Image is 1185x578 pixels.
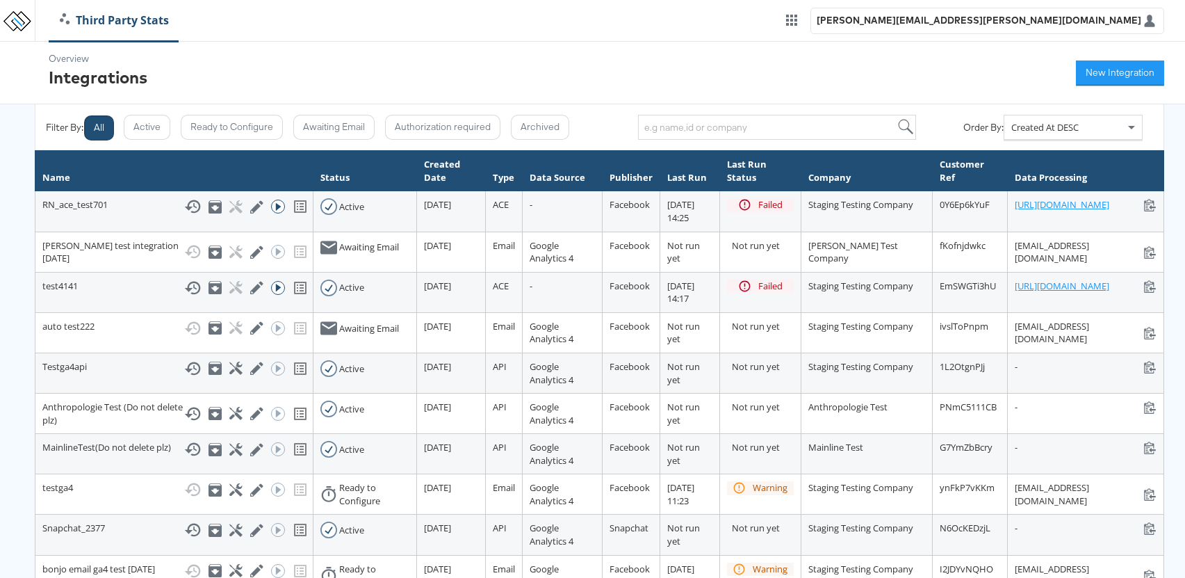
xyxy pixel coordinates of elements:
[732,522,794,535] div: Not run yet
[46,121,83,134] div: Filter By:
[493,320,515,332] span: Email
[530,280,532,292] span: -
[732,360,794,374] div: Not run yet
[753,563,787,576] div: Warning
[610,441,650,453] span: Facebook
[493,280,509,292] span: ACE
[732,441,794,454] div: Not run yet
[940,360,985,373] span: 1L2OtgnPJj
[940,563,993,575] span: I2JDYvNQHO
[485,151,522,191] th: Type
[292,360,309,377] svg: View missing tracking codes
[292,280,309,296] svg: View missing tracking codes
[292,406,309,422] svg: View missing tracking codes
[808,239,898,265] span: [PERSON_NAME] Test Company
[817,14,1141,27] div: [PERSON_NAME][EMAIL_ADDRESS][PERSON_NAME][DOMAIN_NAME]
[808,441,863,453] span: Mainline Test
[385,115,500,140] button: Authorization required
[42,441,306,458] div: MainlineTest(Do not delete plz)
[1015,401,1157,414] div: -
[424,441,451,453] span: [DATE]
[493,401,507,413] span: API
[530,522,573,547] span: Google Analytics 4
[667,198,694,224] span: [DATE] 14:25
[667,320,700,346] span: Not run yet
[42,320,306,337] div: auto test222
[940,320,988,332] span: ivslToPnpm
[610,563,650,575] span: Facebook
[638,115,916,140] input: e.g name,id or company
[1015,441,1157,454] div: -
[732,401,794,414] div: Not run yet
[1015,280,1109,293] a: [URL][DOMAIN_NAME]
[493,522,507,534] span: API
[932,151,1007,191] th: Customer Ref
[1076,61,1164,86] button: New Integration
[424,401,451,413] span: [DATE]
[42,239,306,265] div: [PERSON_NAME] test integration [DATE]
[339,322,399,335] div: Awaiting Email
[293,115,375,140] button: Awaiting Email
[493,563,515,575] span: Email
[424,522,451,534] span: [DATE]
[808,198,913,211] span: Staging Testing Company
[339,403,364,416] div: Active
[424,360,451,373] span: [DATE]
[808,522,913,534] span: Staging Testing Company
[667,239,700,265] span: Not run yet
[339,443,364,456] div: Active
[530,360,573,386] span: Google Analytics 4
[732,320,794,333] div: Not run yet
[181,115,283,140] button: Ready to Configure
[808,320,913,332] span: Staging Testing Company
[493,441,507,453] span: API
[1015,360,1157,374] div: -
[1015,320,1157,346] div: [EMAIL_ADDRESS][DOMAIN_NAME]
[530,198,532,211] span: -
[493,239,515,252] span: Email
[963,121,1004,134] div: Order By:
[530,481,573,507] span: Google Analytics 4
[940,239,986,252] span: fKofnjdwkc
[940,481,995,494] span: ynFkP7vKKm
[49,13,179,29] a: Third Party Stats
[292,441,309,458] svg: View missing tracking codes
[42,280,306,296] div: test4141
[530,401,573,426] span: Google Analytics 4
[610,522,648,534] span: Snapchat
[610,320,650,332] span: Facebook
[493,481,515,494] span: Email
[530,441,573,467] span: Google Analytics 4
[667,441,700,467] span: Not run yet
[530,239,573,265] span: Google Analytics 4
[808,280,913,292] span: Staging Testing Company
[1011,121,1079,134] span: Created At DESC
[530,320,573,346] span: Google Analytics 4
[801,151,932,191] th: Company
[667,280,694,305] span: [DATE] 14:17
[493,360,507,373] span: API
[940,441,992,453] span: G7YmZbBcry
[339,481,409,507] div: Ready to Configure
[42,401,306,426] div: Anthropologie Test (Do not delete plz)
[42,198,306,215] div: RN_ace_test701
[35,151,313,191] th: Name
[758,280,783,293] div: Failed
[1007,151,1163,191] th: Data Processing
[940,401,997,413] span: PNmC5111CB
[424,563,451,575] span: [DATE]
[610,280,650,292] span: Facebook
[42,481,306,498] div: testga4
[610,401,650,413] span: Facebook
[522,151,602,191] th: Data Source
[1015,198,1109,211] a: [URL][DOMAIN_NAME]
[667,401,700,426] span: Not run yet
[719,151,801,191] th: Last Run Status
[610,239,650,252] span: Facebook
[42,360,306,377] div: Testga4api
[940,522,990,534] span: N6OcKEDzjL
[424,481,451,494] span: [DATE]
[1015,481,1157,507] div: [EMAIL_ADDRESS][DOMAIN_NAME]
[667,481,694,507] span: [DATE] 11:23
[339,281,364,294] div: Active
